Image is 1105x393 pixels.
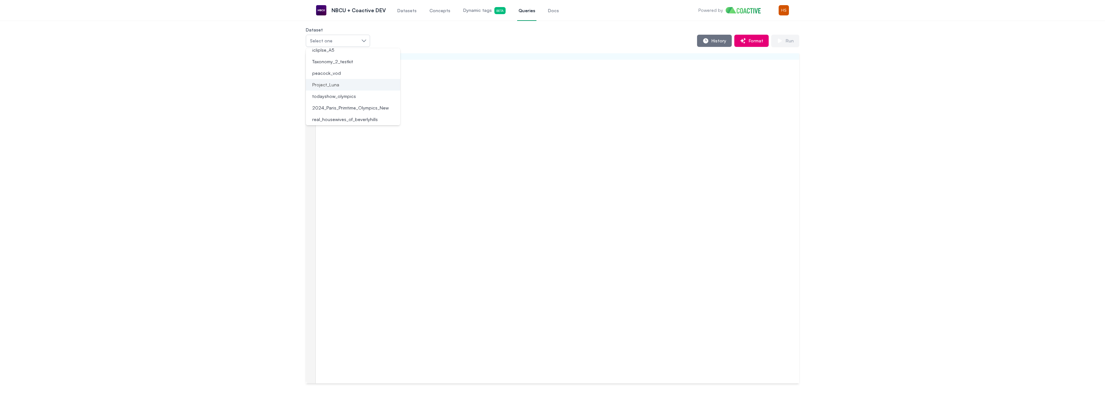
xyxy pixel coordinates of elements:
span: Format [746,38,763,44]
li: peacock_vod [306,67,400,79]
span: Dynamic tags [463,7,506,14]
span: Queries [518,7,535,14]
span: Taxonomy_2_testkit [312,58,353,65]
img: Home [726,7,766,13]
button: History [697,35,732,47]
li: 2024_Paris_Primtime_Olympics_New [306,102,400,114]
button: Format [734,35,769,47]
p: NBCU + Coactive DEV [331,6,386,14]
span: History [709,38,726,44]
span: Select one [310,38,332,44]
span: 2024_Paris_Primtime_Olympics_New [312,105,389,111]
button: Select one [306,35,370,47]
span: real_housewives_of_beverlyhills [312,116,378,123]
span: Run [783,38,794,44]
li: todayshow_olympics [306,91,400,102]
span: todayshow_olympics [312,93,356,100]
span: peacock_vod [312,70,341,76]
li: real_housewives_of_beverlyhills [306,114,400,125]
li: icliplse_A5 [306,44,400,56]
span: Concepts [429,7,450,14]
span: Beta [494,7,506,14]
p: Powered by [698,7,723,13]
img: NBCU + Coactive DEV [316,5,326,15]
span: Datasets [397,7,417,14]
img: Menu for the logged in user [779,5,789,15]
label: Dataset [306,27,323,32]
li: Project_Luna [306,79,400,91]
li: Taxonomy_2_testkit [306,56,400,67]
span: icliplse_A5 [312,47,334,53]
ul: Select one [306,48,400,125]
button: Run [771,35,799,47]
span: Project_Luna [312,82,339,88]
